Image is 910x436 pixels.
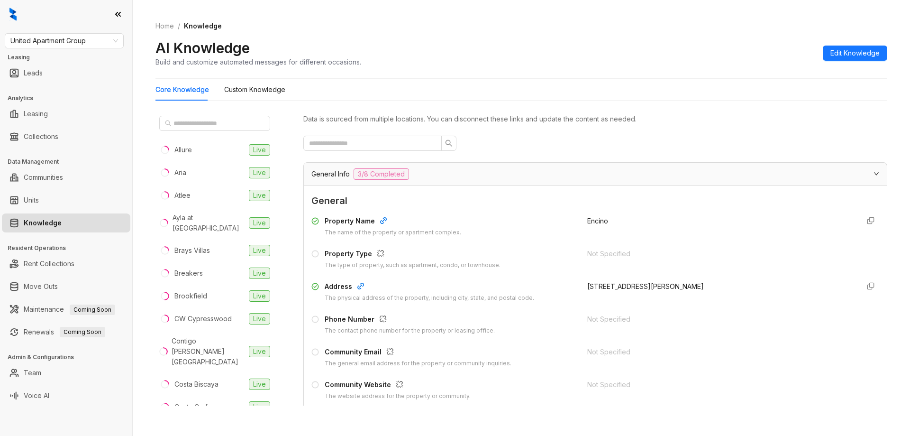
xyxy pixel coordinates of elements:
li: / [178,21,180,31]
li: Units [2,191,130,210]
span: search [165,120,172,127]
div: Not Specified [587,347,852,357]
div: Brays Villas [174,245,210,256]
div: [STREET_ADDRESS][PERSON_NAME] [587,281,852,292]
span: Live [249,268,270,279]
div: The type of property, such as apartment, condo, or townhouse. [325,261,500,270]
li: Move Outs [2,277,130,296]
div: CW Cypresswood [174,314,232,324]
h3: Data Management [8,158,132,166]
div: Not Specified [587,249,852,259]
span: Edit Knowledge [830,48,880,58]
div: Build and customize automated messages for different occasions. [155,57,361,67]
div: Custom Knowledge [224,84,285,95]
div: Core Knowledge [155,84,209,95]
div: Costa Cadiz [174,402,212,412]
img: logo [9,8,17,21]
span: Live [249,401,270,413]
h3: Resident Operations [8,244,132,252]
li: Renewals [2,323,130,342]
li: Leasing [2,104,130,123]
li: Knowledge [2,213,130,232]
div: Atlee [174,190,191,201]
span: Live [249,217,270,229]
div: Breakers [174,268,203,278]
div: Allure [174,145,192,155]
li: Maintenance [2,300,130,319]
div: Contigo [PERSON_NAME][GEOGRAPHIC_DATA] [172,336,245,367]
div: Address [325,281,534,294]
li: Communities [2,168,130,187]
div: Costa Biscaya [174,379,218,390]
div: Community Website [325,380,471,392]
a: Voice AI [24,386,49,405]
a: Team [24,363,41,382]
div: General Info3/8 Completed [304,163,887,186]
div: Data is sourced from multiple locations. You can disconnect these links and update the content as... [303,114,887,124]
div: The contact phone number for the property or leasing office. [325,326,495,335]
div: Ayla at [GEOGRAPHIC_DATA] [173,213,245,233]
div: Brookfield [174,291,207,301]
span: United Apartment Group [10,34,118,48]
span: Live [249,144,270,156]
span: General [311,194,879,208]
a: Collections [24,127,58,146]
li: Leads [2,64,130,83]
button: Edit Knowledge [823,46,887,61]
div: Aria [174,167,186,178]
span: search [445,139,453,147]
span: Live [249,379,270,390]
li: Collections [2,127,130,146]
div: Not Specified [587,380,852,390]
span: Live [249,313,270,325]
span: Coming Soon [70,305,115,315]
span: Live [249,245,270,256]
span: General Info [311,169,350,179]
div: Property Name [325,216,461,228]
span: 3/8 Completed [354,168,409,180]
a: Communities [24,168,63,187]
li: Voice AI [2,386,130,405]
a: Units [24,191,39,210]
div: The website address for the property or community. [325,392,471,401]
span: Live [249,346,270,357]
span: Knowledge [184,22,222,30]
a: Home [154,21,176,31]
span: Live [249,290,270,302]
div: The name of the property or apartment complex. [325,228,461,237]
span: Live [249,190,270,201]
div: The physical address of the property, including city, state, and postal code. [325,294,534,303]
div: Phone Number [325,314,495,326]
span: expanded [874,171,879,176]
h3: Admin & Configurations [8,353,132,362]
span: Live [249,167,270,178]
div: Not Specified [587,314,852,325]
div: The general email address for the property or community inquiries. [325,359,511,368]
a: Knowledge [24,213,62,232]
span: Coming Soon [60,327,105,337]
li: Rent Collections [2,254,130,273]
li: Team [2,363,130,382]
a: Leasing [24,104,48,123]
a: RenewalsComing Soon [24,323,105,342]
a: Move Outs [24,277,58,296]
h2: AI Knowledge [155,39,250,57]
h3: Analytics [8,94,132,102]
a: Leads [24,64,43,83]
h3: Leasing [8,53,132,62]
span: Encino [587,217,608,225]
div: Community Email [325,347,511,359]
div: Property Type [325,249,500,261]
a: Rent Collections [24,254,74,273]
